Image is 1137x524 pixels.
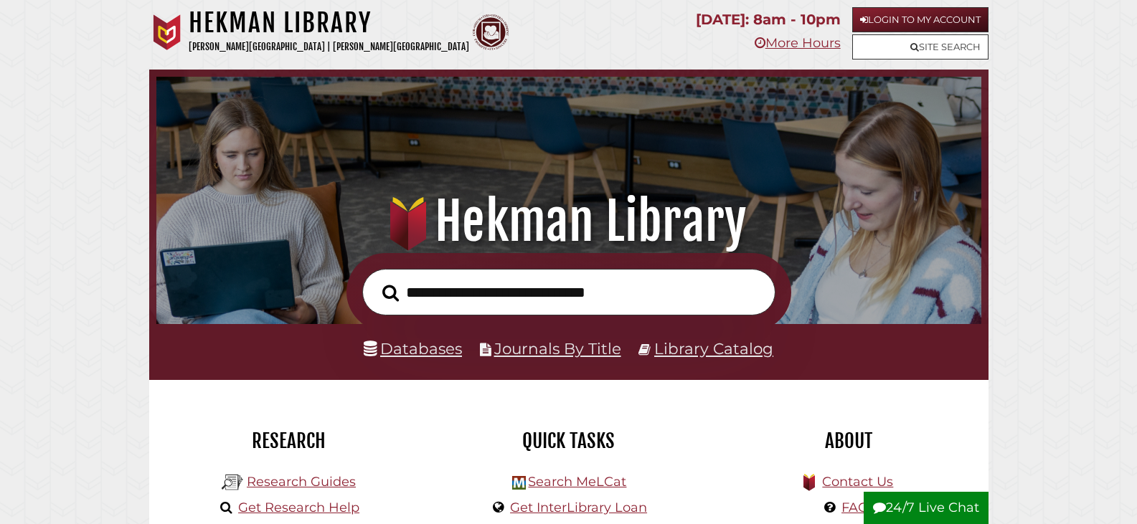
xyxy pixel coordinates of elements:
img: Calvin Theological Seminary [473,14,509,50]
img: Calvin University [149,14,185,50]
a: Get InterLibrary Loan [510,500,647,515]
img: Hekman Library Logo [512,476,526,490]
a: Databases [364,339,462,358]
a: Journals By Title [494,339,621,358]
h2: About [720,429,978,453]
i: Search [382,284,399,302]
p: [PERSON_NAME][GEOGRAPHIC_DATA] | [PERSON_NAME][GEOGRAPHIC_DATA] [189,39,469,55]
a: Site Search [852,34,989,59]
a: Library Catalog [654,339,773,358]
a: Search MeLCat [528,474,626,490]
p: [DATE]: 8am - 10pm [696,7,841,32]
h1: Hekman Library [173,190,963,253]
h2: Research [160,429,418,453]
button: Search [375,280,406,306]
a: Contact Us [822,474,893,490]
a: Login to My Account [852,7,989,32]
a: FAQs [841,500,875,515]
img: Hekman Library Logo [222,472,243,493]
a: More Hours [755,35,841,51]
a: Research Guides [247,474,356,490]
h1: Hekman Library [189,7,469,39]
h2: Quick Tasks [440,429,698,453]
a: Get Research Help [238,500,359,515]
